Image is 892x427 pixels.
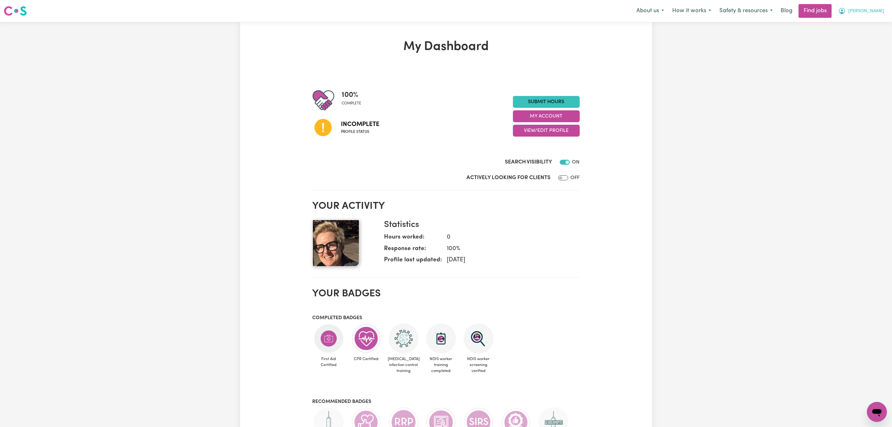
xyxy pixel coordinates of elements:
[313,288,580,300] h2: Your badges
[314,324,344,354] img: Care and support worker has completed First Aid Certification
[467,174,551,182] label: Actively Looking for Clients
[389,324,419,354] img: CS Academy: COVID-19 Infection Control Training course completed
[313,399,580,405] h3: Recommended badges
[668,4,715,18] button: How it works
[341,120,380,129] span: Incomplete
[341,129,380,135] span: Profile status
[442,244,575,254] dd: 100 %
[571,175,580,180] span: OFF
[572,160,580,165] span: ON
[442,233,575,242] dd: 0
[513,110,580,122] button: My Account
[384,220,575,230] h3: Statistics
[313,354,345,370] span: First Aid Certified
[799,4,832,18] a: Find jobs
[384,256,442,267] dt: Profile last updated:
[4,5,27,17] img: Careseekers logo
[848,8,884,15] span: [PERSON_NAME]
[462,354,495,377] span: NDIS worker screening verified
[867,402,887,422] iframe: Button to launch messaging window, conversation in progress
[425,354,457,377] span: NDIS worker training completed
[505,158,552,166] label: Search Visibility
[426,324,456,354] img: CS Academy: Introduction to NDIS Worker Training course completed
[384,244,442,256] dt: Response rate:
[313,220,359,267] img: Your profile picture
[777,4,796,18] a: Blog
[313,39,580,54] h1: My Dashboard
[834,4,888,18] button: My Account
[350,354,382,364] span: CPR Certified
[342,89,362,101] span: 100 %
[387,354,420,377] span: [MEDICAL_DATA] infection control training
[715,4,777,18] button: Safety & resources
[4,4,27,18] a: Careseekers logo
[313,200,580,212] h2: Your activity
[513,125,580,137] button: View/Edit Profile
[632,4,668,18] button: About us
[513,96,580,108] a: Submit Hours
[342,101,362,106] span: complete
[313,315,580,321] h3: Completed badges
[442,256,575,265] dd: [DATE]
[384,233,442,244] dt: Hours worked:
[464,324,494,354] img: NDIS Worker Screening Verified
[342,89,367,111] div: Profile completeness: 100%
[351,324,381,354] img: Care and support worker has completed CPR Certification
